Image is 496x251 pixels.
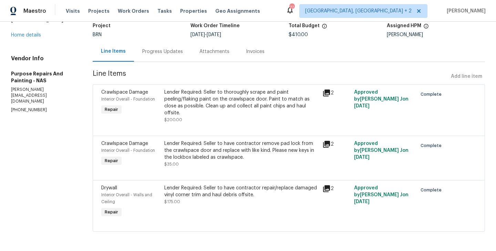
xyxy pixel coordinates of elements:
[11,33,41,38] a: Home details
[11,87,76,104] p: [PERSON_NAME][EMAIL_ADDRESS][DOMAIN_NAME]
[164,200,180,204] span: $175.00
[322,185,350,193] div: 2
[102,106,121,113] span: Repair
[387,32,485,37] div: [PERSON_NAME]
[322,89,350,97] div: 2
[444,8,486,14] span: [PERSON_NAME]
[11,70,76,84] h5: Purpose Repairs And Painting - NAS
[101,141,148,146] span: Crawlspace Damage
[11,107,76,113] p: [PHONE_NUMBER]
[164,89,318,116] div: Lender Required: Seller to thoroughly scrape and paint peeling/flaking paint on the crawlspace do...
[354,155,370,160] span: [DATE]
[354,104,370,108] span: [DATE]
[354,141,409,160] span: Approved by [PERSON_NAME] J on
[190,32,221,37] span: -
[164,162,179,166] span: $35.00
[246,48,265,55] div: Invoices
[305,8,412,14] span: [GEOGRAPHIC_DATA], [GEOGRAPHIC_DATA] + 2
[421,91,444,98] span: Complete
[164,118,182,122] span: $200.00
[102,157,121,164] span: Repair
[199,48,229,55] div: Attachments
[164,185,318,198] div: Lender Required: Seller to have contractor repair/replace damaged vinyl corner trim and haul debr...
[289,4,294,11] div: 77
[207,32,221,37] span: [DATE]
[157,9,172,13] span: Tasks
[66,8,80,14] span: Visits
[421,142,444,149] span: Complete
[11,55,76,62] h4: Vendor Info
[354,186,409,204] span: Approved by [PERSON_NAME] J on
[423,23,429,32] span: The hpm assigned to this work order.
[322,140,350,148] div: 2
[93,70,448,83] span: Line Items
[289,23,320,28] h5: Total Budget
[101,186,117,190] span: Drywall
[421,187,444,194] span: Complete
[93,23,111,28] h5: Project
[289,32,308,37] span: $410.00
[118,8,149,14] span: Work Orders
[387,23,421,28] h5: Assigned HPM
[101,148,155,153] span: Interior Overall - Foundation
[23,8,46,14] span: Maestro
[101,90,148,95] span: Crawlspace Damage
[101,193,152,204] span: Interior Overall - Walls and Ceiling
[190,32,205,37] span: [DATE]
[93,32,102,37] span: BRN
[88,8,110,14] span: Projects
[322,23,327,32] span: The total cost of line items that have been proposed by Opendoor. This sum includes line items th...
[354,90,409,108] span: Approved by [PERSON_NAME] J on
[215,8,260,14] span: Geo Assignments
[142,48,183,55] div: Progress Updates
[180,8,207,14] span: Properties
[102,209,121,216] span: Repair
[101,97,155,101] span: Interior Overall - Foundation
[354,199,370,204] span: [DATE]
[190,23,240,28] h5: Work Order Timeline
[164,140,318,161] div: Lender Required: Seller to have contractor remove pad lock from the crawlspace door and replace w...
[101,48,126,55] div: Line Items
